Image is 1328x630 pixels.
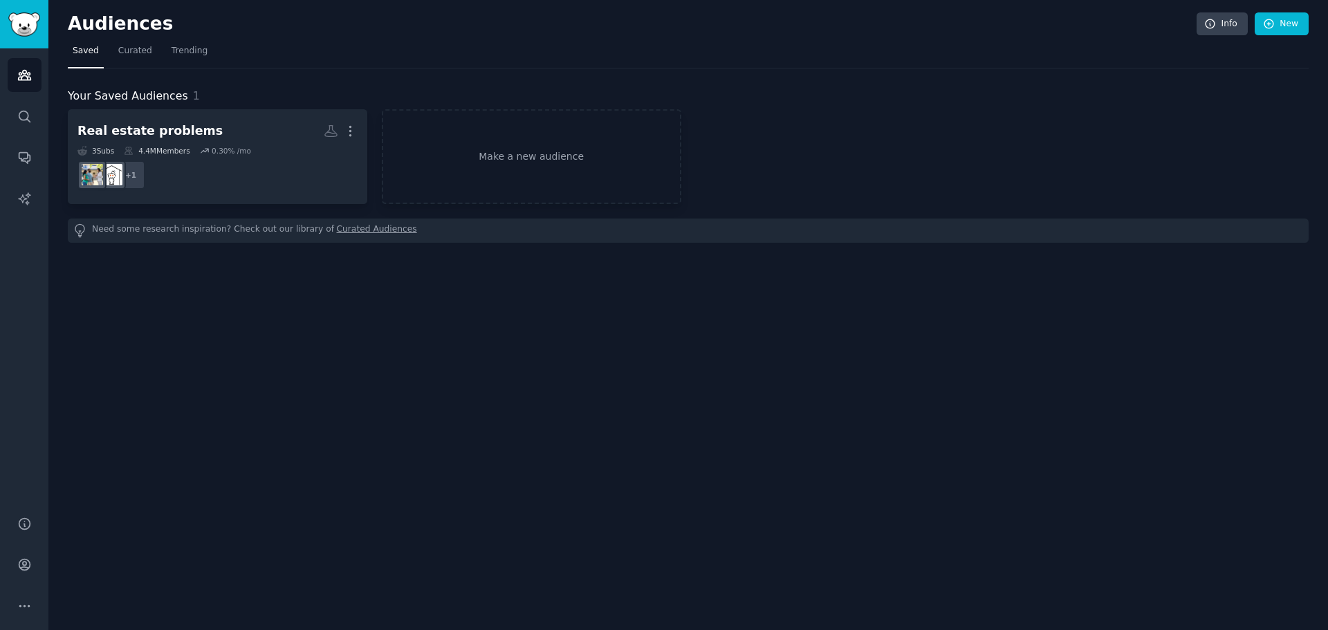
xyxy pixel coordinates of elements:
a: Make a new audience [382,109,681,204]
img: realtors [82,164,103,185]
h2: Audiences [68,13,1197,35]
div: 0.30 % /mo [212,146,251,156]
span: Saved [73,45,99,57]
a: Trending [167,40,212,68]
div: + 1 [116,160,145,189]
a: New [1255,12,1309,36]
div: 3 Sub s [77,146,114,156]
a: Saved [68,40,104,68]
a: Curated Audiences [337,223,417,238]
span: Trending [172,45,207,57]
a: Curated [113,40,157,68]
span: Curated [118,45,152,57]
img: RealEstate [101,164,122,185]
span: 1 [193,89,200,102]
span: Your Saved Audiences [68,88,188,105]
div: Need some research inspiration? Check out our library of [68,219,1309,243]
div: Real estate problems [77,122,223,140]
a: Info [1197,12,1248,36]
img: GummySearch logo [8,12,40,37]
a: Real estate problems3Subs4.4MMembers0.30% /mo+1RealEstaterealtors [68,109,367,204]
div: 4.4M Members [124,146,190,156]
